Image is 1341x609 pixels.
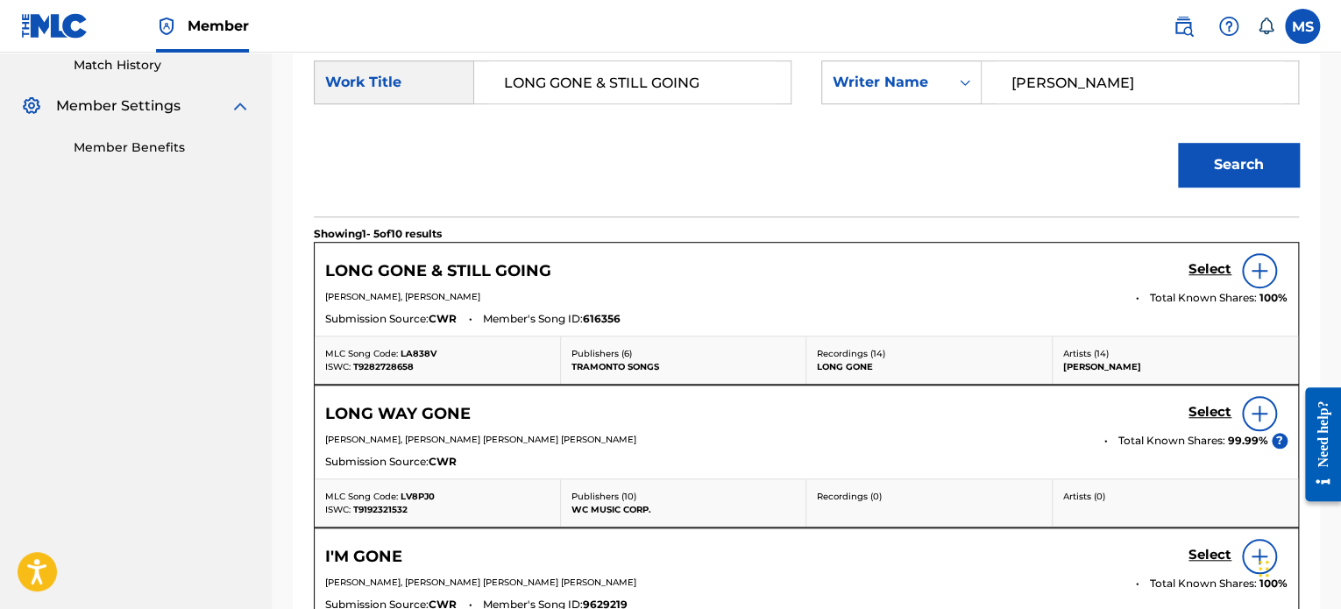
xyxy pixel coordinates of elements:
[1188,404,1231,421] h5: Select
[325,348,398,359] span: MLC Song Code:
[1188,261,1231,278] h5: Select
[1188,547,1231,563] h5: Select
[1292,374,1341,515] iframe: Resource Center
[571,490,796,503] p: Publishers ( 10 )
[401,491,435,502] span: LV8PJ0
[1259,542,1269,595] div: Drag
[74,138,251,157] a: Member Benefits
[1218,16,1239,37] img: help
[1259,290,1288,306] span: 100 %
[325,454,429,470] span: Submission Source:
[74,56,251,74] a: Match History
[325,434,636,445] span: [PERSON_NAME], [PERSON_NAME] [PERSON_NAME] [PERSON_NAME]
[1063,347,1288,360] p: Artists ( 14 )
[817,347,1041,360] p: Recordings ( 14 )
[401,348,436,359] span: LA838V
[325,404,471,424] h5: LONG WAY GONE
[230,96,251,117] img: expand
[1178,143,1299,187] button: Search
[1249,546,1270,567] img: info
[188,16,249,36] span: Member
[1150,290,1259,306] span: Total Known Shares:
[1285,9,1320,44] div: User Menu
[1063,490,1288,503] p: Artists ( 0 )
[353,361,414,372] span: T9282728658
[1228,433,1268,449] span: 99.99 %
[1257,18,1274,35] div: Notifications
[325,577,636,588] span: [PERSON_NAME], [PERSON_NAME] [PERSON_NAME] [PERSON_NAME]
[21,96,42,117] img: Member Settings
[1166,9,1201,44] a: Public Search
[325,261,551,281] h5: LONG GONE & STILL GOING
[325,291,480,302] span: [PERSON_NAME], [PERSON_NAME]
[571,360,796,373] p: TRAMONTO SONGS
[56,96,181,117] span: Member Settings
[325,361,351,372] span: ISWC:
[325,491,398,502] span: MLC Song Code:
[571,503,796,516] p: WC MUSIC CORP.
[1063,360,1288,373] p: [PERSON_NAME]
[325,547,402,567] h5: I'M GONE
[1249,260,1270,281] img: info
[1150,576,1259,591] span: Total Known Shares:
[353,504,408,515] span: T9192321532
[817,360,1041,373] p: LONG GONE
[483,311,583,327] span: Member's Song ID:
[1173,16,1194,37] img: search
[1118,433,1228,449] span: Total Known Shares:
[1272,433,1288,449] span: ?
[314,39,1299,216] form: Search Form
[156,16,177,37] img: Top Rightsholder
[583,311,621,327] span: 616356
[833,72,939,93] div: Writer Name
[1253,525,1341,609] iframe: Chat Widget
[571,347,796,360] p: Publishers ( 6 )
[325,504,351,515] span: ISWC:
[21,13,89,39] img: MLC Logo
[314,226,442,242] p: Showing 1 - 5 of 10 results
[1211,9,1246,44] div: Help
[429,311,457,327] span: CWR
[429,454,457,470] span: CWR
[1249,403,1270,424] img: info
[325,311,429,327] span: Submission Source:
[817,490,1041,503] p: Recordings ( 0 )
